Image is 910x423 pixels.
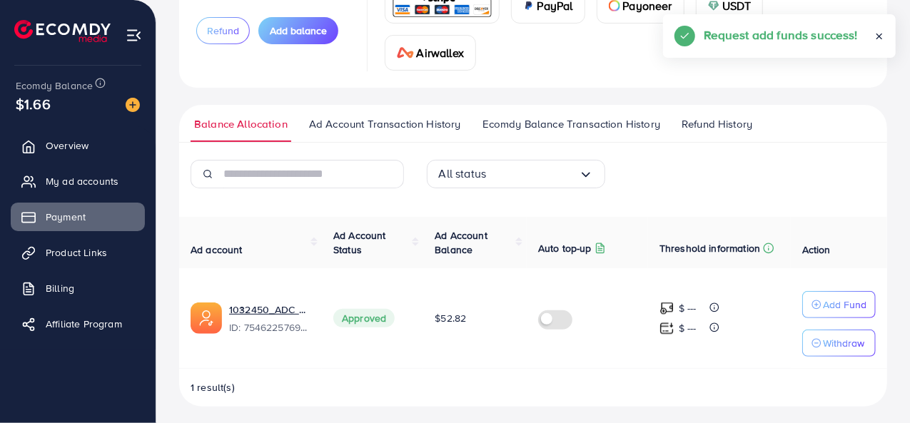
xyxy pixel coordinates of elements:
a: Billing [11,274,145,302]
span: Billing [46,281,74,295]
span: Ad Account Status [333,228,386,257]
img: top-up amount [659,301,674,316]
a: Payment [11,203,145,231]
a: cardAirwallex [385,35,476,71]
img: menu [126,27,142,44]
button: Add Fund [802,291,876,318]
div: <span class='underline'>1032450_ADC NEW_1756992626869</span></br>7546225769853501456 [229,302,310,335]
span: Ad Account Transaction History [309,116,461,132]
span: Approved [333,309,395,327]
img: logo [14,20,111,42]
img: card [397,47,414,58]
img: top-up amount [659,321,674,336]
span: 1 result(s) [191,380,235,394]
p: Withdraw [823,335,864,352]
span: Product Links [46,245,107,260]
h5: Request add funds success! [704,26,858,44]
span: Ad Account Balance [435,228,487,257]
span: Affiliate Program [46,317,122,331]
a: My ad accounts [11,167,145,195]
p: Add Fund [823,296,866,313]
iframe: Chat [849,359,899,412]
span: Action [802,243,831,257]
span: Ad account [191,243,243,257]
span: Add balance [270,24,327,38]
span: Refund [207,24,239,38]
p: $ --- [679,300,697,317]
a: Product Links [11,238,145,267]
span: Ecomdy Balance [16,78,93,93]
span: All status [439,163,487,185]
span: Airwallex [417,44,464,61]
span: Payment [46,210,86,224]
span: My ad accounts [46,174,118,188]
span: $52.82 [435,311,466,325]
a: 1032450_ADC NEW_1756992626869 [229,302,310,317]
p: Auto top-up [538,240,592,257]
span: $1.66 [13,88,53,121]
p: Threshold information [659,240,760,257]
p: $ --- [679,320,697,337]
img: image [126,98,140,112]
span: Refund History [682,116,752,132]
input: Search for option [486,163,578,185]
button: Withdraw [802,330,876,357]
span: ID: 7546225769853501456 [229,320,310,335]
span: Overview [46,138,89,153]
span: Balance Allocation [194,116,288,132]
button: Refund [196,17,250,44]
a: Affiliate Program [11,310,145,338]
a: Overview [11,131,145,160]
div: Search for option [427,160,605,188]
span: Ecomdy Balance Transaction History [482,116,660,132]
button: Add balance [258,17,338,44]
img: ic-ads-acc.e4c84228.svg [191,302,222,334]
